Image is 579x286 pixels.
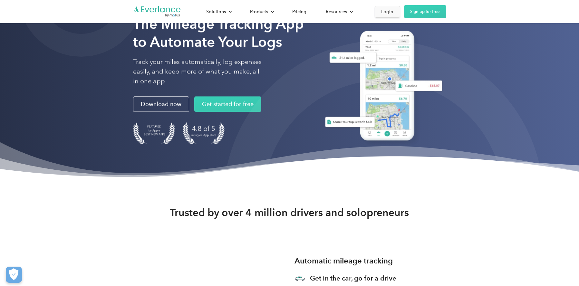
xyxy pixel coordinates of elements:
[404,5,446,18] a: Sign up for free
[375,6,400,18] a: Login
[194,97,261,112] a: Get started for free
[244,6,280,17] div: Products
[295,255,393,267] h3: Automatic mileage tracking
[317,26,446,148] img: Everlance, mileage tracker app, expense tracking app
[170,206,409,219] strong: Trusted by over 4 million drivers and solopreneurs
[320,6,359,17] div: Resources
[381,8,393,16] div: Login
[133,122,175,144] img: Badge for Featured by Apple Best New Apps
[133,57,262,86] p: Track your miles automatically, log expenses easily, and keep more of what you make, all in one app
[183,122,225,144] img: 4.9 out of 5 stars on the app store
[310,274,446,283] h3: Get in the car, go for a drive
[133,5,181,18] a: Go to homepage
[207,8,226,16] div: Solutions
[133,97,189,112] a: Download now
[133,15,304,50] strong: The Mileage Tracking App to Automate Your Logs
[326,8,347,16] div: Resources
[250,8,268,16] div: Products
[286,6,313,17] a: Pricing
[293,8,307,16] div: Pricing
[6,267,22,283] button: Cookies Settings
[200,6,237,17] div: Solutions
